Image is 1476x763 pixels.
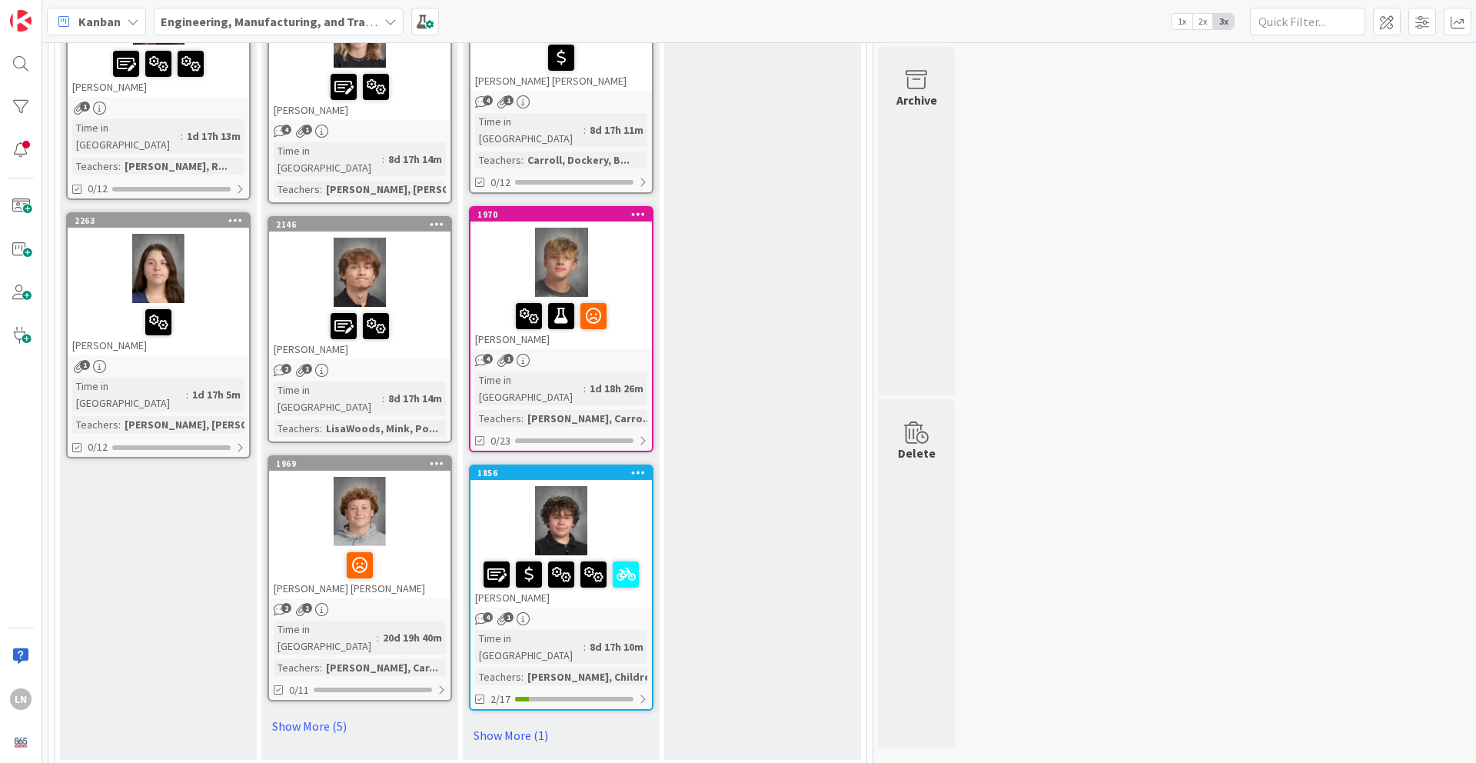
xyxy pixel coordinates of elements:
div: Teachers [274,420,320,437]
div: [PERSON_NAME] [269,68,450,120]
span: 1 [302,603,312,613]
div: Carroll, Dockery, B... [524,152,633,168]
input: Quick Filter... [1250,8,1365,35]
div: 8d 17h 10m [586,638,647,655]
div: [PERSON_NAME], Car... [322,659,442,676]
div: Time in [GEOGRAPHIC_DATA] [72,119,181,153]
img: avatar [10,731,32,753]
img: Visit kanbanzone.com [10,10,32,32]
span: : [186,386,188,403]
div: Time in [GEOGRAPHIC_DATA] [475,372,583,405]
div: [PERSON_NAME], [PERSON_NAME]... [322,181,507,198]
div: Teachers [72,416,118,433]
div: Teachers [274,659,320,676]
span: : [181,128,183,145]
div: 2263 [68,214,249,228]
div: 2263 [75,215,249,226]
b: Engineering, Manufacturing, and Transportation [161,14,433,29]
span: 1 [504,95,514,105]
span: 4 [281,125,291,135]
div: 1970 [470,208,652,222]
span: : [583,380,586,397]
span: 1x [1172,14,1192,29]
div: [PERSON_NAME], [PERSON_NAME]... [121,416,306,433]
div: 1969[PERSON_NAME] [PERSON_NAME] [269,457,450,598]
span: Kanban [78,12,121,31]
div: 1856 [477,468,652,478]
div: [PERSON_NAME], Childress, ... [524,668,680,685]
span: : [320,420,322,437]
div: [PERSON_NAME] [470,555,652,608]
div: Time in [GEOGRAPHIC_DATA] [274,381,382,415]
span: : [521,668,524,685]
span: : [521,152,524,168]
span: 0/12 [490,175,510,191]
div: 8d 17h 11m [586,122,647,138]
span: 2/17 [490,691,510,708]
span: 1 [80,102,90,112]
div: Teachers [475,152,521,168]
div: 1d 17h 13m [183,128,244,145]
div: Time in [GEOGRAPHIC_DATA] [475,630,583,664]
div: Teachers [274,181,320,198]
span: 4 [483,612,493,622]
span: : [320,181,322,198]
div: 1856 [470,466,652,480]
span: : [583,638,586,655]
span: 3x [1213,14,1234,29]
span: : [382,390,384,407]
span: : [382,151,384,168]
div: [PERSON_NAME] [470,297,652,349]
span: 1 [504,354,514,364]
span: 0/11 [289,682,309,698]
span: : [118,158,121,175]
div: 2146[PERSON_NAME] [269,218,450,359]
span: : [521,410,524,427]
div: [PERSON_NAME], Carro... [524,410,656,427]
div: Archive [896,91,937,109]
div: [PERSON_NAME] [PERSON_NAME] [470,38,652,91]
div: [PERSON_NAME] [269,307,450,359]
div: Delete [898,444,936,462]
a: Show More (5) [268,714,452,738]
span: : [377,629,379,646]
div: Time in [GEOGRAPHIC_DATA] [274,142,382,176]
span: : [118,416,121,433]
div: LN [10,688,32,710]
span: : [583,122,586,138]
span: 1 [80,360,90,370]
div: 2146 [276,219,450,230]
div: 20d 19h 40m [379,629,446,646]
span: 1 [302,125,312,135]
div: 1970[PERSON_NAME] [470,208,652,349]
div: [PERSON_NAME] [68,303,249,355]
div: Time in [GEOGRAPHIC_DATA] [72,378,186,411]
span: 2x [1192,14,1213,29]
div: 1d 17h 5m [188,386,244,403]
span: 1 [504,612,514,622]
span: 1 [302,364,312,374]
div: Teachers [475,668,521,685]
div: 1969 [269,457,450,471]
div: [PERSON_NAME] [68,45,249,97]
span: 4 [483,95,493,105]
div: Teachers [475,410,521,427]
div: LisaWoods, Mink, Po... [322,420,442,437]
span: : [320,659,322,676]
span: 2 [281,364,291,374]
div: 2263[PERSON_NAME] [68,214,249,355]
div: 1969 [276,458,450,469]
div: 1970 [477,209,652,220]
span: 0/23 [490,433,510,449]
div: [PERSON_NAME], R... [121,158,231,175]
div: Time in [GEOGRAPHIC_DATA] [475,113,583,147]
span: 4 [483,354,493,364]
div: 8d 17h 14m [384,390,446,407]
div: 1856[PERSON_NAME] [470,466,652,608]
div: [PERSON_NAME] [PERSON_NAME] [269,546,450,598]
div: Time in [GEOGRAPHIC_DATA] [274,621,377,655]
div: Teachers [72,158,118,175]
span: 0/12 [88,181,108,197]
span: 2 [281,603,291,613]
span: 0/12 [88,439,108,455]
